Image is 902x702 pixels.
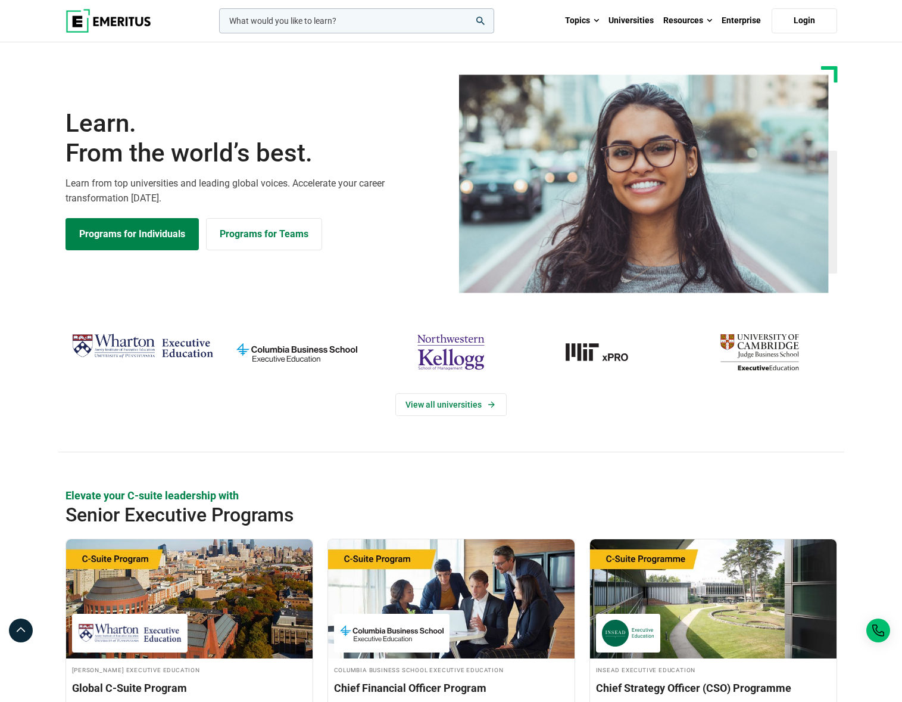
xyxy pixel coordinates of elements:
[65,176,444,206] p: Learn from top universities and leading global voices. Accelerate your career transformation [DATE].
[459,74,829,293] img: Learn from the world's best
[65,108,444,169] h1: Learn.
[206,218,322,250] a: Explore for Business
[602,620,654,647] img: INSEAD Executive Education
[72,664,307,675] h4: [PERSON_NAME] Executive Education
[772,8,837,33] a: Login
[596,664,831,675] h4: INSEAD Executive Education
[65,503,760,527] h2: Senior Executive Programs
[380,329,522,375] img: northwestern-kellogg
[72,681,307,695] h3: Global C-Suite Program
[395,393,507,416] a: View Universities
[334,681,569,695] h3: Chief Financial Officer Program
[65,218,199,250] a: Explore Programs
[226,329,368,375] img: columbia-business-school
[219,8,494,33] input: woocommerce-product-search-field-0
[334,664,569,675] h4: Columbia Business School Executive Education
[340,620,444,647] img: Columbia Business School Executive Education
[534,329,676,375] a: MIT-xPRO
[688,329,831,375] img: cambridge-judge-business-school
[65,488,837,503] p: Elevate your C-suite leadership with
[65,138,444,168] span: From the world’s best.
[71,329,214,364] img: Wharton Executive Education
[66,539,313,658] img: Global C-Suite Program | Online Leadership Course
[328,539,575,658] img: Chief Financial Officer Program | Online Finance Course
[78,620,182,647] img: Wharton Executive Education
[596,681,831,695] h3: Chief Strategy Officer (CSO) Programme
[534,329,676,375] img: MIT xPRO
[590,539,837,658] img: Chief Strategy Officer (CSO) Programme | Online Leadership Course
